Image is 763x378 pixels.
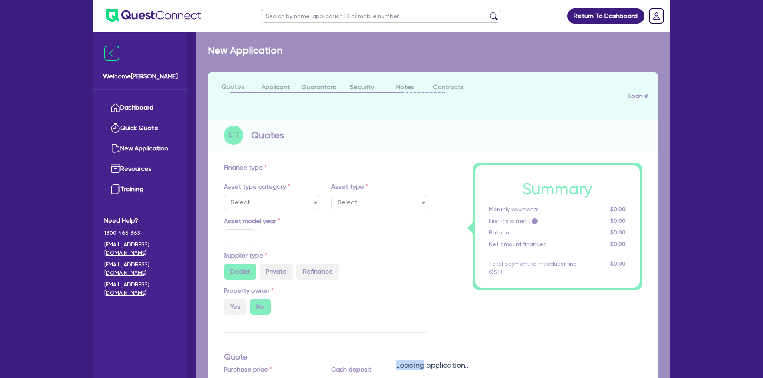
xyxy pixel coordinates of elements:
a: New Application [104,138,177,159]
input: Search by name, application ID or mobile number... [261,9,501,23]
img: training [111,184,120,194]
img: quest-connect-logo-blue [106,9,201,22]
a: [EMAIL_ADDRESS][DOMAIN_NAME] [104,280,177,297]
span: Need Help? [104,216,177,226]
span: 1300 465 363 [104,229,177,237]
a: Training [104,179,177,200]
a: Dropdown toggle [646,6,667,26]
img: icon-menu-close [104,46,119,61]
img: new-application [111,144,120,153]
a: Return To Dashboard [567,8,644,24]
div: Loading application... [196,360,670,370]
a: Dashboard [104,98,177,118]
a: Quick Quote [104,118,177,138]
img: quick-quote [111,123,120,133]
a: [EMAIL_ADDRESS][DOMAIN_NAME] [104,240,177,257]
img: resources [111,164,120,174]
span: Welcome [PERSON_NAME] [103,72,178,81]
a: Resources [104,159,177,179]
a: [EMAIL_ADDRESS][DOMAIN_NAME] [104,260,177,277]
